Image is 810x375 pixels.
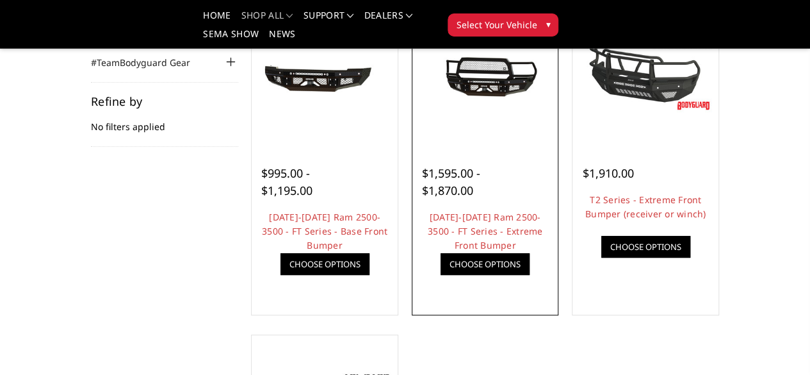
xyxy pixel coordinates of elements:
[241,11,293,29] a: shop all
[576,5,715,145] a: T2 Series - Extreme Front Bumper (receiver or winch) T2 Series - Extreme Front Bumper (receiver o...
[261,165,312,198] span: $995.00 - $1,195.00
[91,96,238,107] h5: Refine by
[255,5,394,145] a: 2010-2018 Ram 2500-3500 - FT Series - Base Front Bumper 2010-2018 Ram 2500-3500 - FT Series - Bas...
[416,44,555,106] img: 2010-2018 Ram 2500-3500 - FT Series - Extreme Front Bumper
[746,313,810,375] iframe: Chat Widget
[582,165,633,181] span: $1,910.00
[428,211,543,251] a: [DATE]-[DATE] Ram 2500-3500 - FT Series - Extreme Front Bumper
[456,18,537,31] span: Select Your Vehicle
[262,211,387,251] a: [DATE]-[DATE] Ram 2500-3500 - FT Series - Base Front Bumper
[91,56,206,69] a: #TeamBodyguard Gear
[255,44,394,106] img: 2010-2018 Ram 2500-3500 - FT Series - Base Front Bumper
[441,253,530,275] a: Choose Options
[280,253,369,275] a: Choose Options
[546,17,550,31] span: ▾
[448,13,558,37] button: Select Your Vehicle
[203,11,231,29] a: Home
[91,96,238,147] div: No filters applied
[304,11,354,29] a: Support
[422,165,480,198] span: $1,595.00 - $1,870.00
[576,36,715,114] img: T2 Series - Extreme Front Bumper (receiver or winch)
[364,11,413,29] a: Dealers
[269,29,295,48] a: News
[203,29,259,48] a: SEMA Show
[416,5,555,145] a: 2010-2018 Ram 2500-3500 - FT Series - Extreme Front Bumper 2010-2018 Ram 2500-3500 - FT Series - ...
[585,194,706,220] a: T2 Series - Extreme Front Bumper (receiver or winch)
[601,236,690,258] a: Choose Options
